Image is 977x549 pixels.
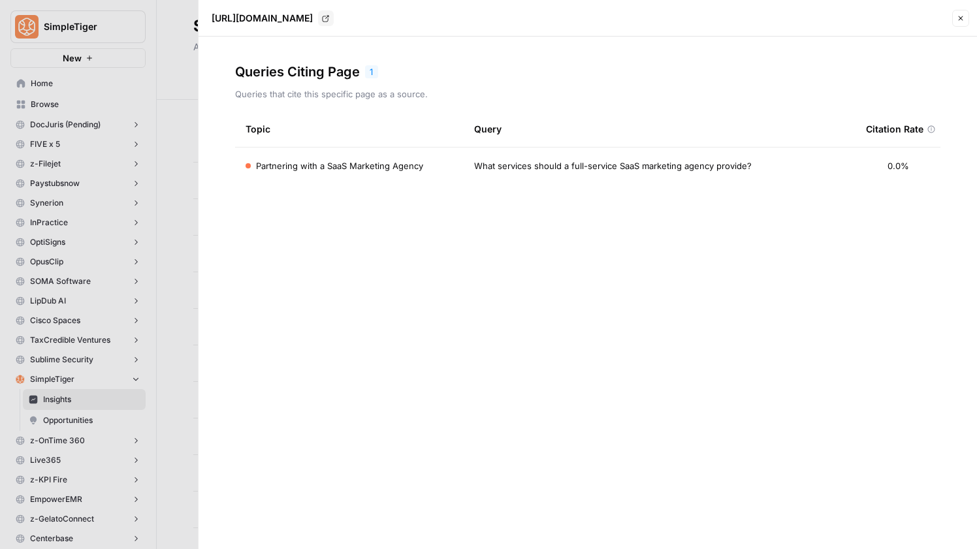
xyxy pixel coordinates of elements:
[474,111,845,147] div: Query
[235,87,940,101] p: Queries that cite this specific page as a source.
[256,159,423,172] span: Partnering with a SaaS Marketing Agency
[474,159,752,172] span: What services should a full-service SaaS marketing agency provide?
[246,111,270,147] div: Topic
[866,123,923,136] span: Citation Rate
[235,63,360,81] h3: Queries Citing Page
[888,159,909,172] span: 0.0%
[318,10,334,26] a: Go to page https://www.simpletiger.com/saas-ppc-agency
[365,65,378,78] div: 1
[212,12,313,25] p: [URL][DOMAIN_NAME]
